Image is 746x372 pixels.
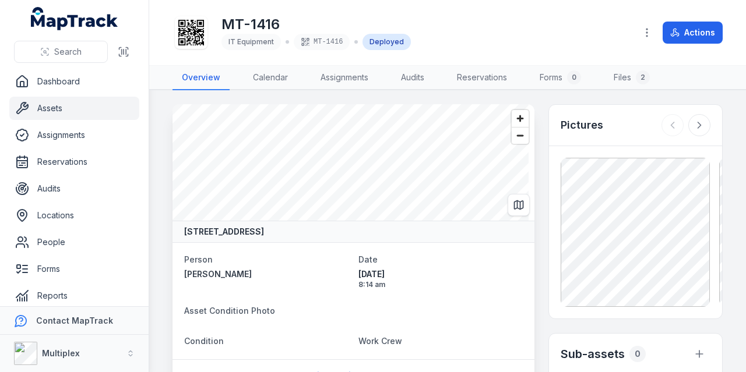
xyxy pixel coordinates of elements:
h1: MT-1416 [221,15,411,34]
h2: Sub-assets [561,346,625,362]
strong: Multiplex [42,348,80,358]
a: Assignments [311,66,378,90]
span: Date [358,254,378,264]
a: Files2 [604,66,659,90]
span: Asset Condition Photo [184,306,275,316]
a: Assignments [9,123,139,147]
a: Dashboard [9,70,139,93]
a: MapTrack [31,7,118,30]
div: 0 [629,346,646,362]
a: Assets [9,97,139,120]
button: Zoom in [512,110,529,127]
div: 0 [567,70,581,84]
a: Forms [9,257,139,281]
span: [DATE] [358,268,523,280]
h3: Pictures [561,117,603,133]
strong: [STREET_ADDRESS] [184,226,264,238]
a: Forms0 [530,66,590,90]
a: Reports [9,284,139,307]
a: People [9,231,139,254]
strong: Contact MapTrack [36,316,113,325]
button: Search [14,41,108,63]
span: IT Equipment [228,37,274,46]
button: Switch to Map View [508,194,530,216]
a: Calendar [244,66,297,90]
span: Condition [184,336,224,346]
a: Reservations [9,150,139,173]
button: Actions [663,22,723,44]
span: Person [184,254,213,264]
div: Deployed [363,34,411,50]
a: Locations [9,204,139,227]
span: 8:14 am [358,280,523,289]
button: Zoom out [512,127,529,144]
time: 9/1/2025, 8:14:34 AM [358,268,523,289]
canvas: Map [173,104,529,221]
a: Audits [9,177,139,200]
a: Overview [173,66,230,90]
div: MT-1416 [294,34,350,50]
span: Search [54,46,82,58]
div: 2 [636,70,650,84]
a: [PERSON_NAME] [184,268,349,280]
a: Audits [392,66,434,90]
a: Reservations [448,66,516,90]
